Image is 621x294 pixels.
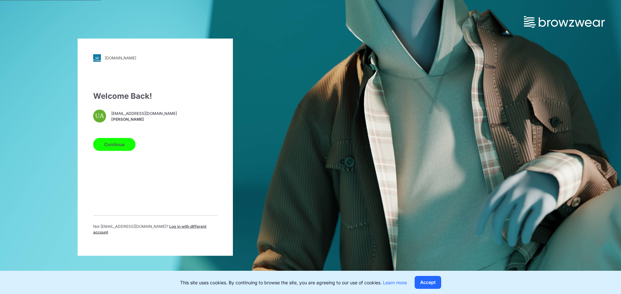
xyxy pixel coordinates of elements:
[93,90,217,102] div: Welcome Back!
[93,109,106,122] div: UA
[93,223,217,235] p: Not [EMAIL_ADDRESS][DOMAIN_NAME] ?
[180,279,407,286] p: This site uses cookies. By continuing to browse the site, you are agreeing to our use of cookies.
[415,276,441,289] button: Accept
[383,280,407,285] a: Learn more
[93,54,101,62] img: svg+xml;base64,PHN2ZyB3aWR0aD0iMjgiIGhlaWdodD0iMjgiIHZpZXdCb3g9IjAgMCAyOCAyOCIgZmlsbD0ibm9uZSIgeG...
[105,56,136,60] div: [DOMAIN_NAME]
[93,54,217,62] a: [DOMAIN_NAME]
[111,111,177,117] span: [EMAIL_ADDRESS][DOMAIN_NAME]
[111,117,177,122] span: [PERSON_NAME]
[524,16,605,28] img: browzwear-logo.73288ffb.svg
[93,138,136,151] button: Continue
